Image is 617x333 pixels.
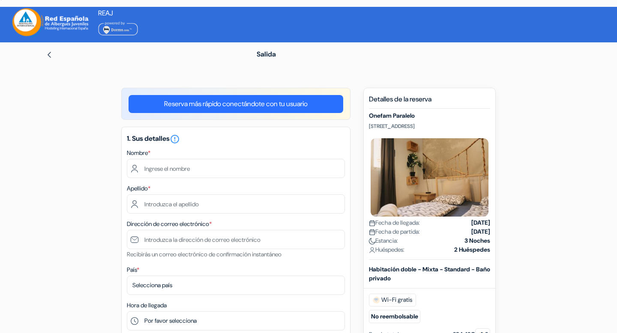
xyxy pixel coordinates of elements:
input: Introduzca la dirección de correo electrónico [127,230,345,249]
strong: 2 Huéspedes [454,245,490,254]
span: Estancia: [369,236,398,245]
input: Ingrese el nombre [127,159,345,178]
h5: Onefam Paralelo [369,112,490,119]
strong: [DATE] [471,227,490,236]
img: user_icon.svg [369,247,375,253]
img: calendar.svg [369,229,375,235]
a: Reserva más rápido conectándote con tu usuario [129,95,343,113]
img: left_arrow.svg [46,51,53,58]
label: País [127,265,139,274]
strong: 3 Noches [464,236,490,245]
label: Apellido [127,184,150,193]
small: Recibirás un correo electrónico de confirmación instantáneo [127,250,282,258]
span: Salida [257,50,276,59]
span: Fecha de partida: [369,227,420,236]
label: Dirección de correo electrónico [127,220,212,229]
img: free_wifi.svg [373,297,380,303]
b: Habitación doble - Mixta - Standard - Baño privado [369,265,490,282]
label: Nombre [127,149,150,158]
i: error_outline [170,134,180,144]
input: Introduzca el apellido [127,194,345,214]
strong: [DATE] [471,218,490,227]
label: Hora de llegada [127,301,167,310]
span: Huéspedes: [369,245,404,254]
img: calendar.svg [369,220,375,226]
p: [STREET_ADDRESS] [369,123,490,130]
img: moon.svg [369,238,375,244]
a: error_outline [170,134,180,143]
span: REAJ [98,9,113,18]
small: No reembolsable [369,310,420,323]
span: Fecha de llegada: [369,218,420,227]
h5: Detalles de la reserva [369,95,490,109]
span: Wi-Fi gratis [369,294,416,306]
h5: 1. Sus detalles [127,134,345,144]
